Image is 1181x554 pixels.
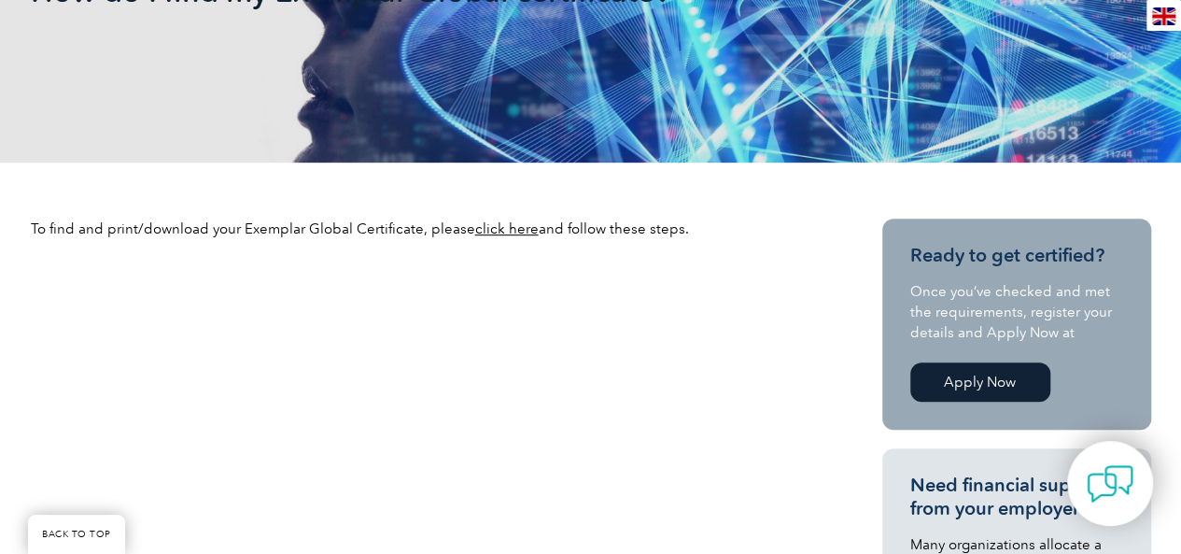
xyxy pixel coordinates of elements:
[910,362,1050,402] a: Apply Now
[31,219,815,239] p: To find and print/download your Exemplar Global Certificate, please and follow these steps.
[475,220,539,237] a: click here
[910,474,1123,520] h3: Need financial support from your employer?
[910,244,1123,267] h3: Ready to get certified?
[1087,461,1133,507] img: contact-chat.png
[28,515,125,554] a: BACK TO TOP
[910,281,1123,343] p: Once you’ve checked and met the requirements, register your details and Apply Now at
[1152,7,1175,25] img: en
